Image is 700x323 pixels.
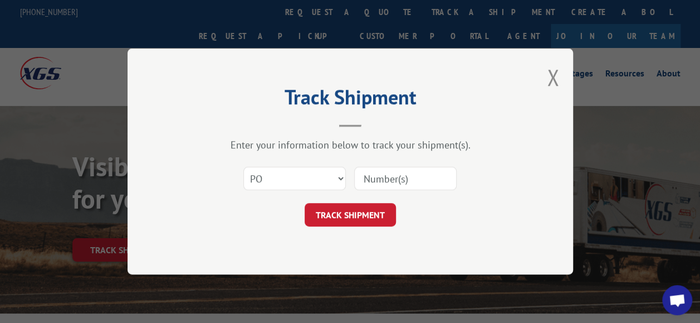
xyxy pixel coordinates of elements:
div: Enter your information below to track your shipment(s). [183,138,517,151]
button: TRACK SHIPMENT [305,203,396,226]
div: Open chat [662,285,692,315]
input: Number(s) [354,167,457,190]
h2: Track Shipment [183,89,517,110]
button: Close modal [547,62,559,92]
